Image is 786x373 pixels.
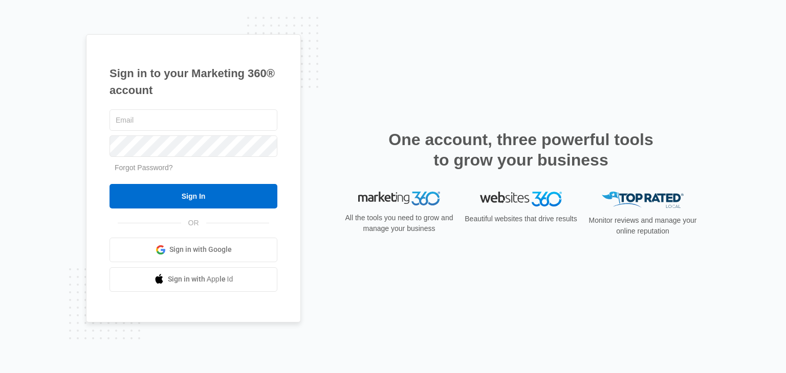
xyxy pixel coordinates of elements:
input: Sign In [110,184,277,208]
img: Websites 360 [480,192,562,206]
h2: One account, three powerful tools to grow your business [385,129,657,170]
span: OR [181,218,206,228]
a: Sign in with Google [110,238,277,262]
a: Sign in with Apple Id [110,267,277,292]
p: Monitor reviews and manage your online reputation [585,215,700,237]
input: Email [110,109,277,131]
h1: Sign in to your Marketing 360® account [110,65,277,99]
img: Top Rated Local [602,192,684,208]
span: Sign in with Google [169,244,232,255]
span: Sign in with Apple Id [168,274,233,285]
p: Beautiful websites that drive results [464,214,578,224]
img: Marketing 360 [358,192,440,206]
a: Forgot Password? [115,164,173,172]
p: All the tools you need to grow and manage your business [342,213,456,234]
